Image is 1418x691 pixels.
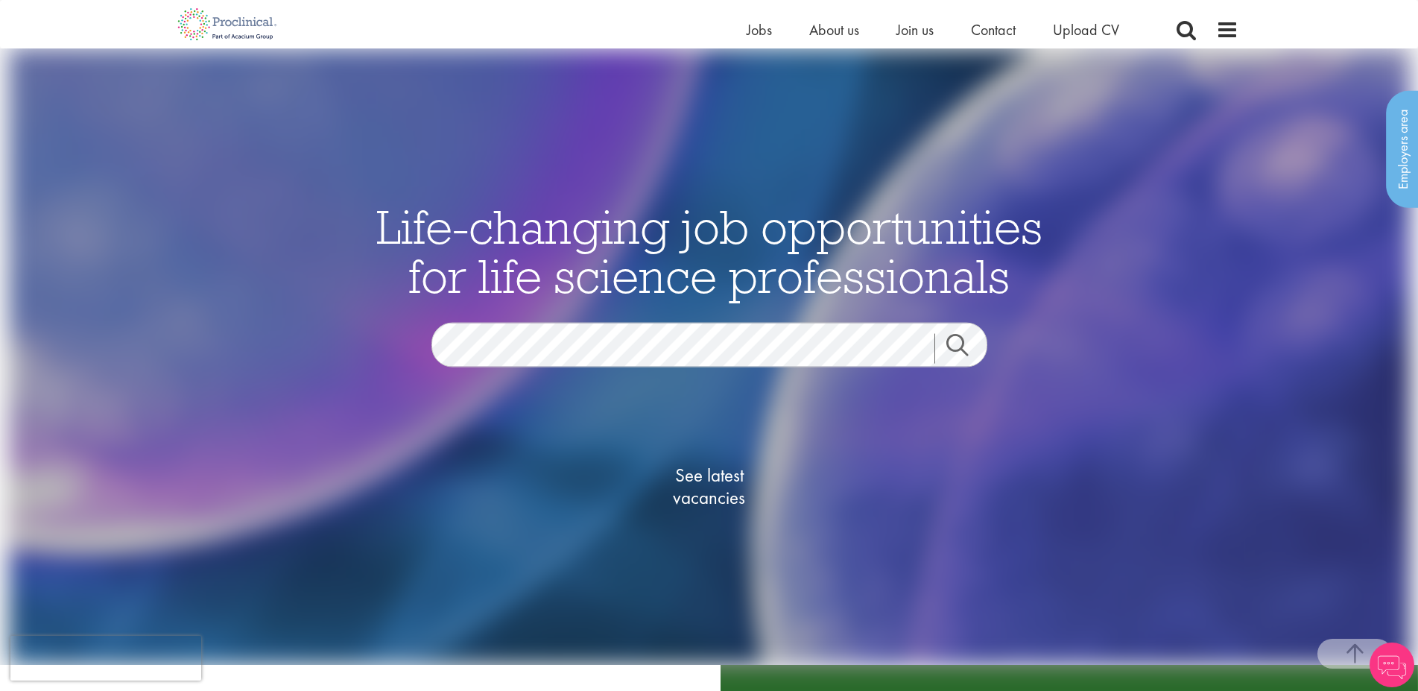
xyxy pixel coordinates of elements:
a: Upload CV [1053,20,1119,40]
iframe: reCAPTCHA [10,636,201,681]
a: Contact [971,20,1016,40]
a: Job search submit button [934,333,998,363]
a: Jobs [747,20,772,40]
a: See latestvacancies [635,404,784,568]
a: Join us [896,20,934,40]
span: See latest vacancies [635,464,784,508]
img: candidate home [9,48,1409,665]
a: About us [809,20,859,40]
span: Life-changing job opportunities for life science professionals [376,196,1042,305]
img: Chatbot [1370,643,1414,687]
